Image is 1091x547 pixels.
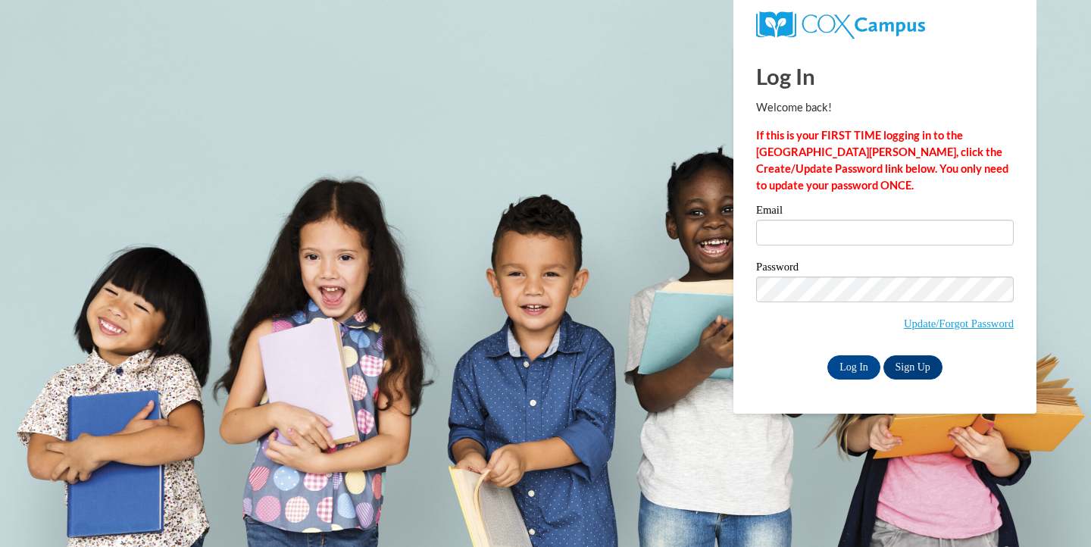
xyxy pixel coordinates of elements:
a: Sign Up [883,355,943,380]
label: Email [756,205,1014,220]
strong: If this is your FIRST TIME logging in to the [GEOGRAPHIC_DATA][PERSON_NAME], click the Create/Upd... [756,129,1008,192]
label: Password [756,261,1014,277]
a: Update/Forgot Password [904,317,1014,330]
p: Welcome back! [756,99,1014,116]
a: COX Campus [756,17,925,30]
img: COX Campus [756,11,925,39]
input: Log In [827,355,880,380]
h1: Log In [756,61,1014,92]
